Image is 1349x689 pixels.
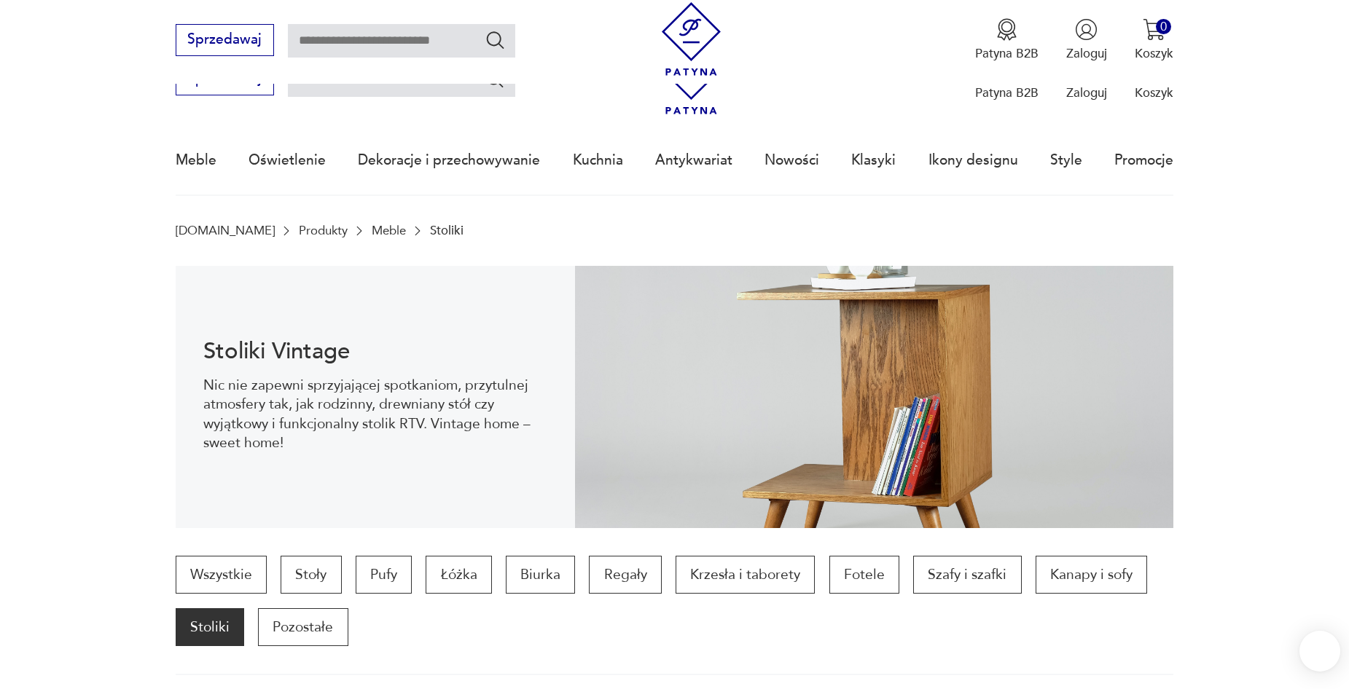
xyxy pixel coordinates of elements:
a: Stoliki [176,608,244,646]
a: Stoły [281,556,341,594]
button: 0Koszyk [1135,18,1173,62]
a: Fotele [829,556,899,594]
a: Style [1050,127,1082,194]
p: Patyna B2B [975,45,1039,62]
a: Ikona medaluPatyna B2B [975,18,1039,62]
a: Oświetlenie [249,127,326,194]
button: Szukaj [485,29,506,50]
button: Szukaj [485,68,506,90]
img: 2a258ee3f1fcb5f90a95e384ca329760.jpg [575,266,1174,528]
p: Stoliki [430,224,464,237]
p: Zaloguj [1066,84,1107,101]
img: Ikonka użytkownika [1075,18,1098,41]
img: Ikona koszyka [1143,18,1165,41]
a: Regały [589,556,661,594]
iframe: Smartsupp widget button [1299,631,1340,672]
a: Sprzedawaj [176,35,274,47]
a: Kuchnia [573,127,623,194]
a: Łóżka [426,556,491,594]
a: Produkty [299,224,348,237]
p: Koszyk [1135,84,1173,101]
a: Sprzedawaj [176,74,274,86]
p: Nic nie zapewni sprzyjającej spotkaniom, przytulnej atmosfery tak, jak rodzinny, drewniany stół c... [203,376,547,453]
img: Patyna - sklep z meblami i dekoracjami vintage [654,2,728,76]
button: Patyna B2B [975,18,1039,62]
a: Meble [176,127,216,194]
img: Ikona medalu [996,18,1018,41]
a: Klasyki [851,127,896,194]
a: Pozostałe [258,608,348,646]
div: 0 [1156,19,1171,34]
h1: Stoliki Vintage [203,341,547,362]
button: Sprzedawaj [176,24,274,56]
a: Kanapy i sofy [1036,556,1147,594]
p: Patyna B2B [975,84,1039,101]
a: [DOMAIN_NAME] [176,224,275,237]
a: Antykwariat [655,127,732,194]
a: Dekoracje i przechowywanie [358,127,540,194]
p: Zaloguj [1066,45,1107,62]
a: Biurka [506,556,575,594]
a: Wszystkie [176,556,267,594]
a: Krzesła i taborety [676,556,815,594]
p: Koszyk [1135,45,1173,62]
a: Nowości [765,127,819,194]
a: Pufy [356,556,412,594]
a: Szafy i szafki [913,556,1021,594]
a: Ikony designu [928,127,1018,194]
a: Meble [372,224,406,237]
a: Promocje [1114,127,1173,194]
button: Zaloguj [1066,18,1107,62]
